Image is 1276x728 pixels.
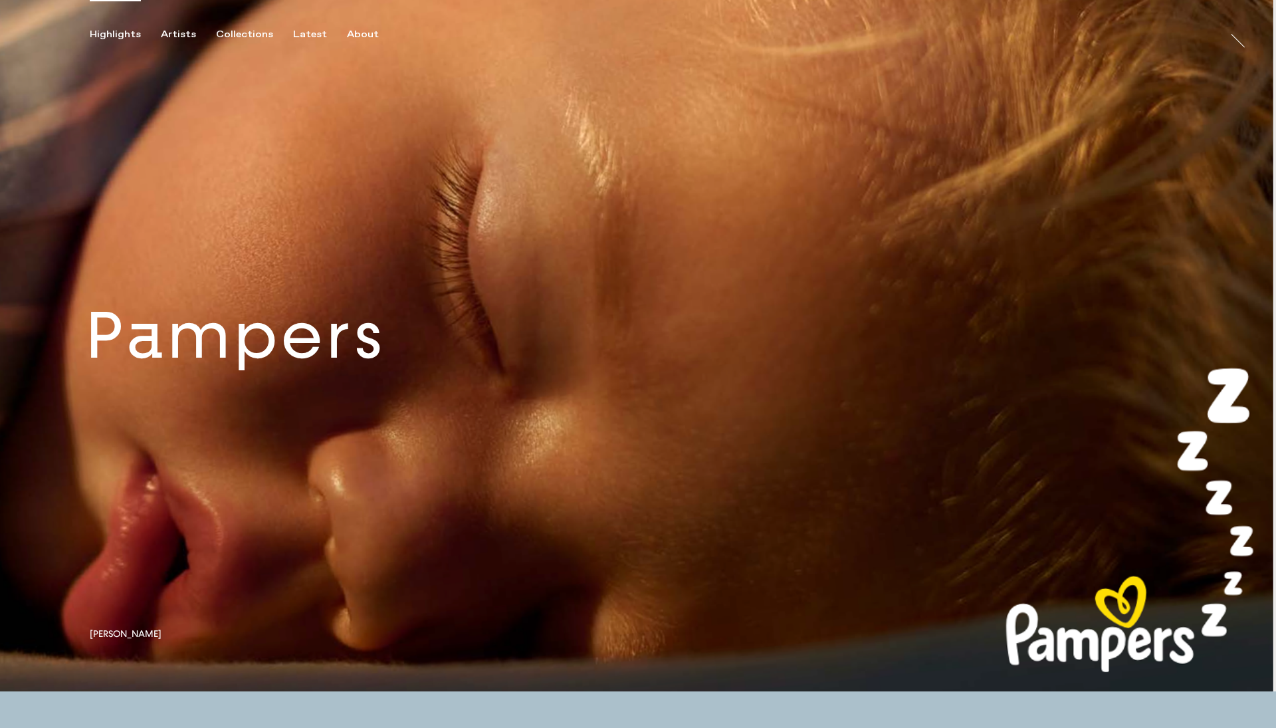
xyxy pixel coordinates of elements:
[347,29,399,41] button: About
[216,29,273,41] div: Collections
[293,29,327,41] div: Latest
[161,29,216,41] button: Artists
[161,29,196,41] div: Artists
[216,29,293,41] button: Collections
[293,29,347,41] button: Latest
[90,29,161,41] button: Highlights
[347,29,379,41] div: About
[90,29,141,41] div: Highlights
